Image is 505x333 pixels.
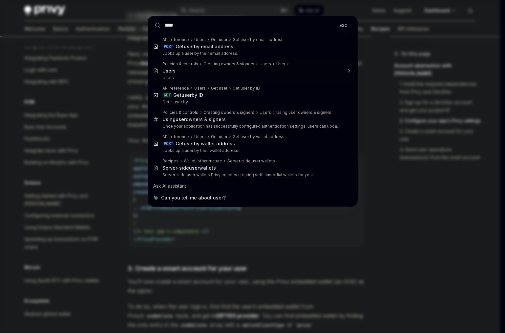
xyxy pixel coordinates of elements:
div: Get user by ID [233,86,260,91]
div: POST [162,44,174,49]
div: Users [194,134,206,139]
div: Recipes [162,158,179,164]
b: user [176,116,186,122]
div: Creating owners & signers [203,110,254,115]
div: Users [260,110,271,115]
span: Can you tell me about user? [161,195,226,201]
div: Server-side user wallets [227,158,275,164]
div: GET [162,93,172,98]
div: API reference [162,134,189,139]
div: Wallet infrastructure [184,158,222,164]
div: Users [194,86,206,91]
div: Policies & controls [162,110,198,115]
div: Get user by email address [233,37,284,42]
div: Get user [211,37,227,42]
div: s [162,68,176,74]
div: Get user [211,86,227,91]
b: user [184,44,194,49]
div: API reference [162,37,189,42]
div: Policies & controls [162,61,198,67]
div: Users [260,61,271,67]
p: Once your application has successfully configured authentication settings, users can update and tak [162,124,342,129]
p: Users [162,75,342,80]
div: Using user owners & signers [276,110,331,115]
div: Users [276,61,288,67]
div: Creating owners & signers [203,61,254,67]
div: ESC [338,22,349,29]
div: API reference [162,86,189,91]
p: Looks up a user by their email address. [162,51,342,56]
b: user [184,141,194,146]
div: Get by ID [173,92,203,98]
div: Get user [211,134,227,139]
p: Get a user by [162,99,342,105]
b: User [162,68,173,73]
div: Users [194,37,206,42]
div: POST [162,141,174,146]
div: Get user by wallet address [233,134,284,139]
b: user [181,92,192,98]
div: Server-side wallets [162,165,216,171]
div: Get by email address [176,44,233,50]
div: Get by wallet address [176,141,235,147]
p: Server-side user wallets Privy enables creating self-custodial wallets for your [162,172,342,177]
b: user [189,165,199,171]
div: Using owners & signers [162,116,226,122]
div: Ask AI assistant [150,180,355,192]
p: Looks up a user by their wallet address. [162,148,342,153]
